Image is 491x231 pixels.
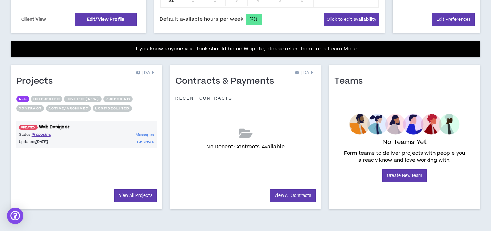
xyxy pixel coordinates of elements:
[334,76,368,87] h1: Teams
[20,13,48,26] a: Client View
[114,189,157,202] a: View All Projects
[382,169,427,182] a: Create New Team
[31,96,62,102] button: Interested
[16,124,157,130] a: UPDATED!Web Designer
[135,139,154,144] span: Interviews
[328,45,357,52] a: Learn More
[134,45,357,53] p: If you know anyone you think should be on Wripple, please refer them to us!
[136,70,157,77] p: [DATE]
[206,143,285,151] p: No Recent Contracts Available
[324,13,379,26] button: Click to edit availability
[19,139,86,145] p: Updated:
[16,105,44,112] button: Contract
[432,13,475,26] a: Edit Preferences
[16,76,58,87] h1: Projects
[136,132,154,138] span: Messages
[16,96,29,102] button: All
[7,208,23,224] div: Open Intercom Messenger
[175,76,279,87] h1: Contracts & Payments
[135,138,154,145] a: Interviews
[349,114,459,135] img: empty
[75,13,137,26] a: Edit/View Profile
[270,189,316,202] a: View All Contracts
[64,96,101,102] button: Invited (new)
[136,132,154,138] a: Messages
[382,138,427,147] p: No Teams Yet
[35,139,48,144] i: [DATE]
[160,16,243,23] span: Default available hours per week
[175,96,233,101] p: Recent Contracts
[103,96,133,102] button: Proposing
[19,132,86,138] p: Status:
[19,125,38,130] span: UPDATED!
[32,132,51,137] span: Proposing
[46,105,91,112] button: Active/Archived
[93,105,132,112] button: Lost/Declined
[295,70,316,77] p: [DATE]
[337,150,472,164] p: Form teams to deliver projects with people you already know and love working with.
